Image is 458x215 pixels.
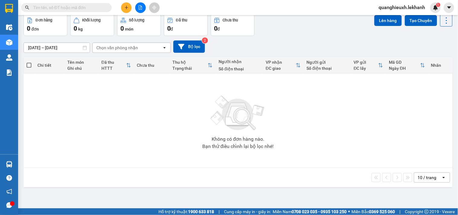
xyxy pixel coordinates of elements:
[36,18,52,22] div: Đơn hàng
[389,66,420,71] div: Ngày ĐH
[263,57,303,73] th: Toggle SortBy
[120,25,124,32] span: 0
[436,3,440,7] sup: 1
[437,3,439,7] span: 1
[24,43,90,53] input: Select a date range.
[211,14,255,36] button: Chưa thu0đ
[188,209,214,214] strong: 1900 633 818
[224,208,271,215] span: Cung cấp máy in - giấy in:
[149,2,160,13] button: aim
[169,57,216,73] th: Toggle SortBy
[101,66,126,71] div: HTTT
[6,189,12,194] span: notification
[31,27,39,31] span: đơn
[82,18,101,22] div: Khối lượng
[369,209,395,214] strong: 0369 525 060
[125,27,133,31] span: món
[374,15,402,26] button: Lên hàng
[6,54,12,61] img: warehouse-icon
[6,24,12,30] img: warehouse-icon
[266,60,296,65] div: VP nhận
[405,15,437,26] button: Tạo Chuyến
[431,63,450,68] div: Nhãn
[162,45,167,50] svg: open
[351,57,386,73] th: Toggle SortBy
[208,92,268,134] img: svg+xml;base64,PHN2ZyBjbGFzcz0ibGlzdC1wbHVnX19zdmciIHhtbG5zPSJodHRwOi8vd3d3LnczLm9yZy8yMDAwL3N2Zy...
[135,2,146,13] button: file-add
[70,14,114,36] button: Khối lượng0kg
[117,14,161,36] button: Số lượng0món
[202,37,208,43] sup: 2
[78,27,83,31] span: kg
[152,5,156,10] span: aim
[219,66,260,71] div: Số điện thoại
[223,18,238,22] div: Chưa thu
[6,175,12,181] span: question-circle
[159,208,214,215] span: Hỗ trợ kỹ thuật:
[444,2,454,13] button: caret-down
[33,4,104,11] input: Tìm tên, số ĐT hoặc mã đơn
[67,60,95,65] div: Tên món
[124,5,129,10] span: plus
[219,208,219,215] span: |
[172,60,208,65] div: Thu hộ
[27,25,30,32] span: 0
[447,5,452,10] span: caret-down
[25,5,29,10] span: search
[6,69,12,76] img: solution-icon
[348,210,350,213] span: ⚪️
[173,40,205,53] button: Bộ lọc
[98,57,134,73] th: Toggle SortBy
[101,60,126,65] div: Đã thu
[307,66,348,71] div: Số điện thoại
[6,39,12,46] img: warehouse-icon
[354,60,378,65] div: VP gửi
[433,5,438,10] img: icon-new-feature
[5,4,13,13] img: logo-vxr
[176,18,187,22] div: Đã thu
[424,210,429,214] span: copyright
[212,137,264,142] div: Không có đơn hàng nào.
[273,208,347,215] span: Miền Nam
[171,27,173,31] span: đ
[138,5,143,10] span: file-add
[400,208,401,215] span: |
[292,209,347,214] strong: 0708 023 035 - 0935 103 250
[374,4,430,11] span: quanghieuxh.lekhanh
[172,66,208,71] div: Trạng thái
[167,25,171,32] span: 0
[217,27,220,31] span: đ
[6,202,12,208] span: message
[352,208,395,215] span: Miền Bắc
[386,57,428,73] th: Toggle SortBy
[266,66,296,71] div: ĐC giao
[67,66,95,71] div: Ghi chú
[202,144,274,149] div: Bạn thử điều chỉnh lại bộ lọc nhé!
[214,25,217,32] span: 0
[307,60,348,65] div: Người gửi
[389,60,420,65] div: Mã GD
[164,14,208,36] button: Đã thu0đ
[24,14,67,36] button: Đơn hàng0đơn
[219,59,260,64] div: Người nhận
[121,2,132,13] button: plus
[418,175,437,181] div: 10 / trang
[96,45,138,51] div: Chọn văn phòng nhận
[6,161,12,168] img: warehouse-icon
[354,66,378,71] div: ĐC lấy
[137,63,166,68] div: Chưa thu
[441,175,446,180] svg: open
[37,63,61,68] div: Chi tiết
[129,18,145,22] div: Số lượng
[74,25,77,32] span: 0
